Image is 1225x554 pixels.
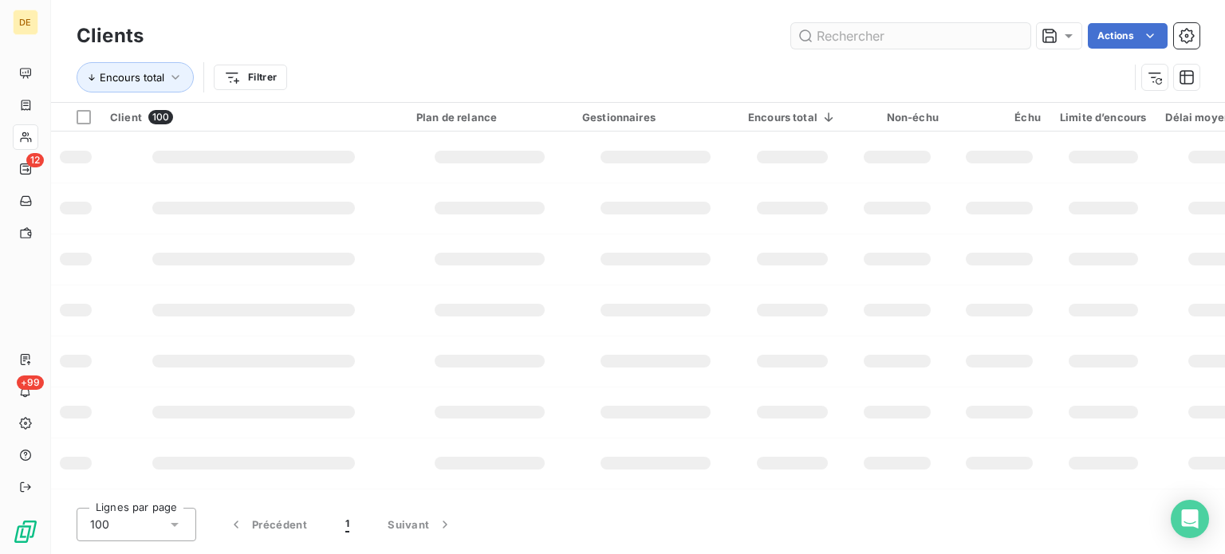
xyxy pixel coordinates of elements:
[110,111,142,124] span: Client
[13,10,38,35] div: DE
[791,23,1030,49] input: Rechercher
[148,110,173,124] span: 100
[345,517,349,532] span: 1
[26,153,44,167] span: 12
[1060,111,1146,124] div: Limite d’encours
[326,508,368,541] button: 1
[214,65,287,90] button: Filtrer
[1171,500,1209,538] div: Open Intercom Messenger
[209,508,326,541] button: Précédent
[100,71,164,84] span: Encours total
[856,111,939,124] div: Non-échu
[77,62,194,92] button: Encours total
[17,375,44,390] span: +99
[958,111,1041,124] div: Échu
[582,111,729,124] div: Gestionnaires
[368,508,472,541] button: Suivant
[416,111,563,124] div: Plan de relance
[748,111,837,124] div: Encours total
[1088,23,1168,49] button: Actions
[90,517,109,532] span: 100
[77,22,144,50] h3: Clients
[13,519,38,544] img: Logo LeanPay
